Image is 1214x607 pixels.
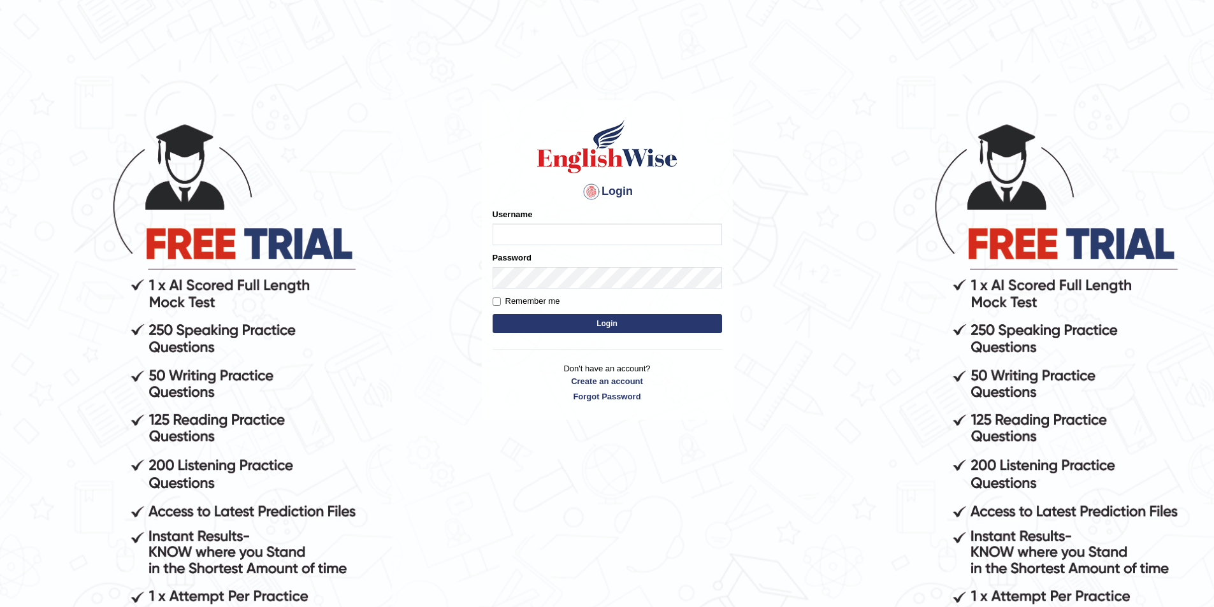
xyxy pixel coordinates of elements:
[535,118,680,175] img: Logo of English Wise sign in for intelligent practice with AI
[493,182,722,202] h4: Login
[493,252,531,264] label: Password
[493,362,722,402] p: Don't have an account?
[493,314,722,333] button: Login
[493,375,722,387] a: Create an account
[493,390,722,403] a: Forgot Password
[493,295,560,308] label: Remember me
[493,208,533,220] label: Username
[493,297,501,306] input: Remember me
